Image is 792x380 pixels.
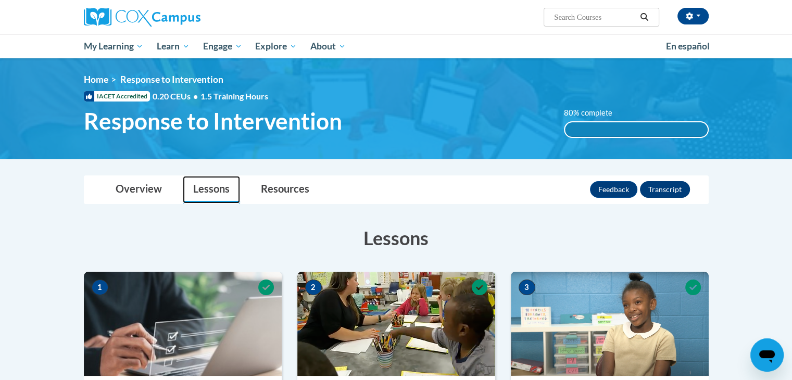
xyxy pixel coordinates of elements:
[203,40,242,53] span: Engage
[553,11,636,23] input: Search Courses
[77,34,150,58] a: My Learning
[666,41,710,52] span: En español
[68,34,724,58] div: Main menu
[84,107,342,135] span: Response to Intervention
[105,176,172,204] a: Overview
[193,91,198,101] span: •
[120,74,223,85] span: Response to Intervention
[250,176,320,204] a: Resources
[157,40,190,53] span: Learn
[84,91,150,102] span: IACET Accredited
[84,8,282,27] a: Cox Campus
[640,181,690,198] button: Transcript
[153,91,200,102] span: 0.20 CEUs
[590,181,637,198] button: Feedback
[84,272,282,376] img: Course Image
[92,280,108,295] span: 1
[750,338,784,372] iframe: Button to launch messaging window
[84,74,108,85] a: Home
[248,34,304,58] a: Explore
[511,272,709,376] img: Course Image
[519,280,535,295] span: 3
[150,34,196,58] a: Learn
[297,272,495,376] img: Course Image
[83,40,143,53] span: My Learning
[255,40,297,53] span: Explore
[310,40,346,53] span: About
[636,11,652,23] button: Search
[565,122,708,137] div: 100%
[196,34,249,58] a: Engage
[305,280,322,295] span: 2
[677,8,709,24] button: Account Settings
[84,8,200,27] img: Cox Campus
[84,225,709,251] h3: Lessons
[304,34,353,58] a: About
[200,91,268,101] span: 1.5 Training Hours
[659,35,716,57] a: En español
[564,107,624,119] label: 80% complete
[183,176,240,204] a: Lessons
